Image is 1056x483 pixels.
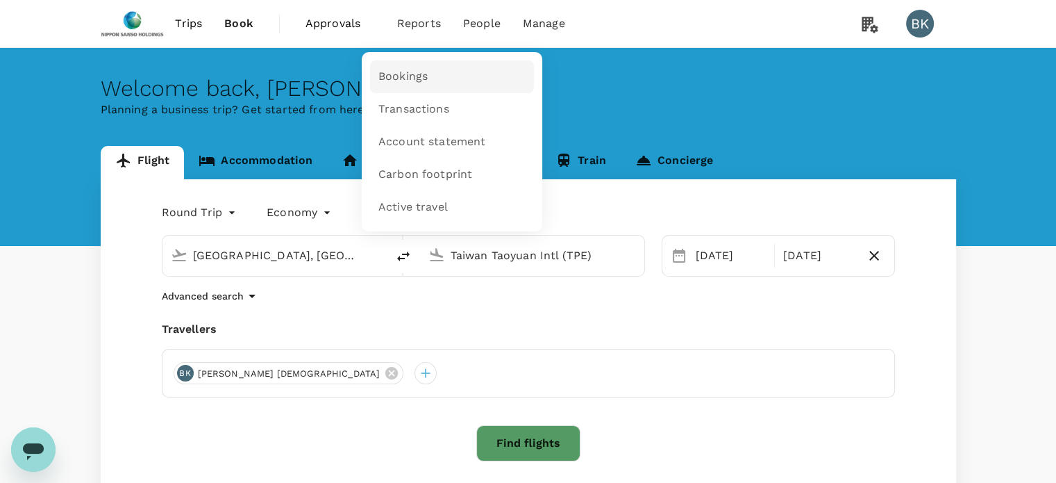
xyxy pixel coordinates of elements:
a: Account statement [370,126,534,158]
div: Welcome back , [PERSON_NAME] . [101,76,956,101]
a: Accommodation [184,146,327,179]
span: Bookings [378,69,428,85]
span: Carbon footprint [378,167,472,183]
p: Planning a business trip? Get started from here. [101,101,956,118]
div: BK[PERSON_NAME] [DEMOGRAPHIC_DATA] [174,362,404,384]
span: Active travel [378,199,448,215]
span: [PERSON_NAME] [DEMOGRAPHIC_DATA] [190,367,389,381]
button: Open [377,254,380,256]
a: Transactions [370,93,534,126]
div: [DATE] [690,242,772,270]
div: Round Trip [162,202,240,224]
a: Active travel [370,191,534,224]
iframe: Button to launch messaging window [11,427,56,472]
span: Account statement [378,134,486,150]
span: Transactions [378,101,449,117]
span: Trips [175,15,202,32]
a: Train [541,146,621,179]
input: Depart from [193,245,358,266]
div: BK [906,10,934,38]
div: Economy [267,202,334,224]
span: People [463,15,501,32]
a: Carbon footprint [370,158,534,191]
div: BK [177,365,194,382]
input: Going to [451,245,615,266]
span: Reports [397,15,441,32]
button: delete [387,240,420,273]
span: Manage [523,15,565,32]
button: Open [635,254,637,256]
a: Flight [101,146,185,179]
a: Bookings [370,60,534,93]
span: Approvals [305,15,375,32]
span: Book [224,15,253,32]
p: Advanced search [162,289,244,303]
img: Nippon Sanso Holdings Singapore Pte Ltd [101,8,165,39]
a: Concierge [621,146,728,179]
button: Find flights [476,425,580,461]
div: Travellers [162,321,895,338]
button: Advanced search [162,288,260,304]
a: Long stay [327,146,433,179]
div: [DATE] [778,242,860,270]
